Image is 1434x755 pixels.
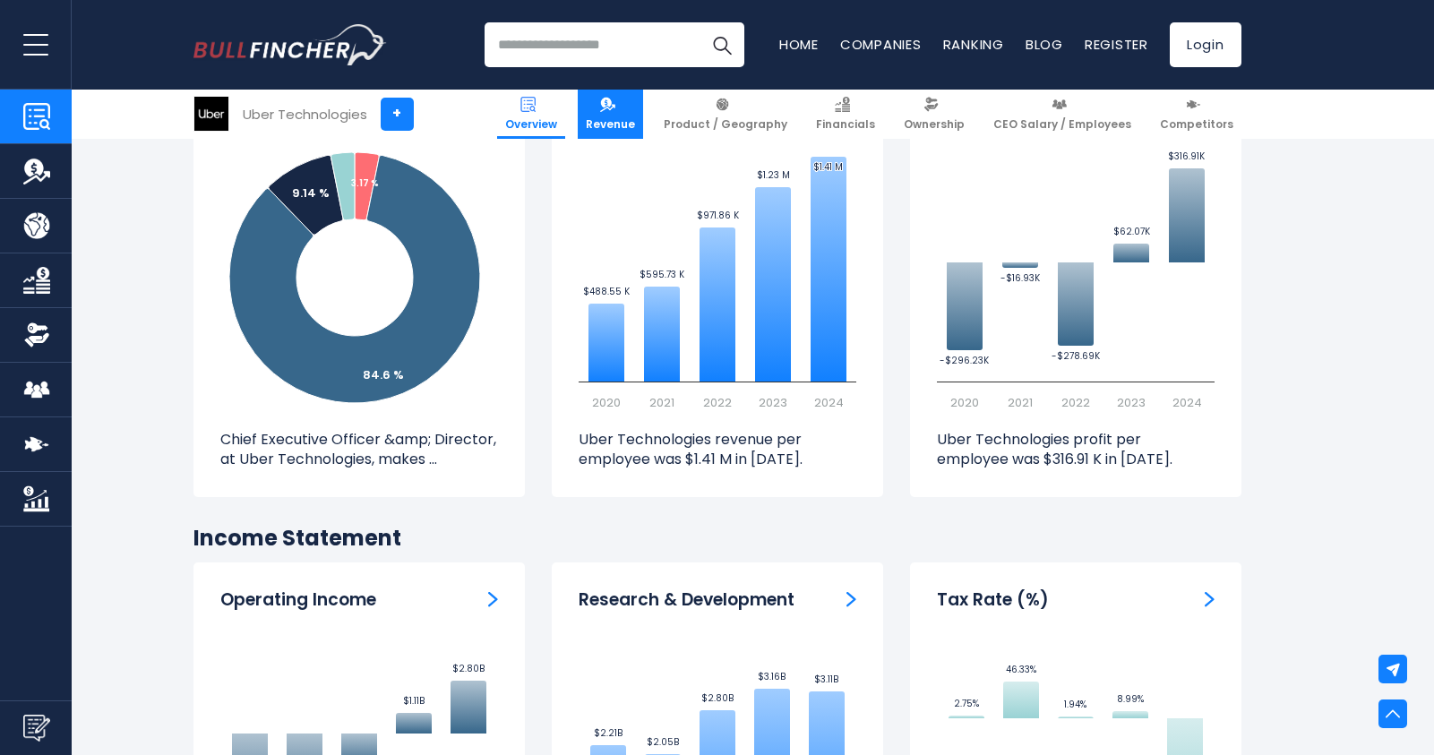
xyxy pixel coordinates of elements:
[759,394,787,411] text: 2023
[220,589,376,612] h3: Operating Income
[1168,150,1206,163] text: $316.91K
[700,691,733,705] text: $2.80B
[403,694,425,708] text: $1.11B
[756,168,789,182] text: $1.23 M
[1172,394,1201,411] text: 2024
[194,97,228,131] img: UBER logo
[1112,225,1150,238] text: $62.07K
[497,90,565,139] a: Overview
[579,430,856,470] p: Uber Technologies revenue per employee was $1.41 M in [DATE].
[1006,663,1036,676] text: 46.33%
[813,394,843,411] text: 2024
[937,589,1049,612] h3: Tax Rate (%)
[703,394,732,411] text: 2022
[351,176,379,190] tspan: 3.17 %
[640,268,685,281] text: $595.73 K
[592,394,621,411] text: 2020
[779,35,819,54] a: Home
[193,24,386,65] a: Go to homepage
[1051,349,1100,363] text: -$278.69K
[23,322,50,348] img: Ownership
[452,662,485,675] text: $2.80B
[758,670,786,683] text: $3.16B
[896,90,973,139] a: Ownership
[593,726,622,740] text: $2.21B
[1152,90,1241,139] a: Competitors
[1026,35,1063,54] a: Blog
[579,589,794,612] h3: Research & Development
[1085,35,1148,54] a: Register
[363,366,404,383] tspan: 84.6 %
[1008,394,1033,411] text: 2021
[950,394,979,411] text: 2020
[816,117,875,132] span: Financials
[953,697,978,710] text: 2.75%
[586,117,635,132] span: Revenue
[193,24,387,65] img: Bullfincher logo
[578,90,643,139] a: Revenue
[940,354,990,367] text: -$296.23K
[985,90,1139,139] a: CEO Salary / Employees
[505,117,557,132] span: Overview
[1116,692,1143,706] text: 8.99%
[1000,271,1040,285] text: -$16.93K
[583,285,631,298] text: $488.55 K
[1064,698,1086,711] text: 1.94%
[488,589,498,608] a: Operating Income
[696,209,739,222] text: $971.86 K
[943,35,1004,54] a: Ranking
[814,673,838,686] text: $3.11B
[904,117,965,132] span: Ownership
[1061,394,1090,411] text: 2022
[846,589,856,608] a: Research & Development
[193,524,1241,552] h2: Income Statement
[664,117,787,132] span: Product / Geography
[243,104,367,124] div: Uber Technologies
[1170,22,1241,67] a: Login
[220,430,498,470] p: Chief Executive Officer &amp; Director, at Uber Technologies, makes ...
[1117,394,1146,411] text: 2023
[1205,589,1215,608] a: Tax Rate
[840,35,922,54] a: Companies
[649,394,674,411] text: 2021
[812,160,842,174] text: $1.41 M
[937,430,1215,470] p: Uber Technologies profit per employee was $316.91 K in [DATE].
[1160,117,1233,132] span: Competitors
[381,98,414,131] a: +
[646,735,678,749] text: $2.05B
[656,90,795,139] a: Product / Geography
[808,90,883,139] a: Financials
[700,22,744,67] button: Search
[292,184,330,202] tspan: 9.14 %
[993,117,1131,132] span: CEO Salary / Employees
